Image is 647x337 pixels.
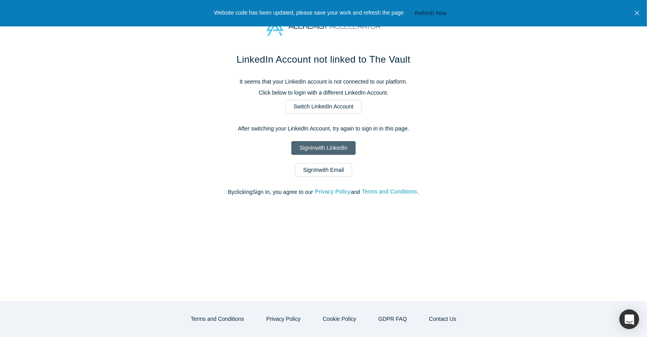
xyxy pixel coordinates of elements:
p: By clicking Sign In , you agree to our and . [158,188,489,196]
a: GDPR FAQ [370,312,415,326]
a: SignInwith LinkedIn [291,141,356,155]
button: Refresh Now [412,8,450,18]
p: It seems that your LinkedIn account is not connected to our platform. [158,78,489,86]
button: Privacy Policy [315,187,351,196]
button: Cookie Policy [315,312,365,326]
a: Switch LinkedIn Account [285,100,362,114]
button: Contact Us [421,312,465,326]
p: After switching your LinkedIn Account, try again to sign in in this page. [158,125,489,133]
a: SignInwith Email [295,163,353,177]
button: Privacy Policy [258,312,309,326]
h1: LinkedIn Account not linked to The Vault [158,52,489,67]
button: Terms and Conditions [362,187,418,196]
p: Click below to login with a different LinkedIn Account. [158,89,489,97]
button: Terms and Conditions [182,312,252,326]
